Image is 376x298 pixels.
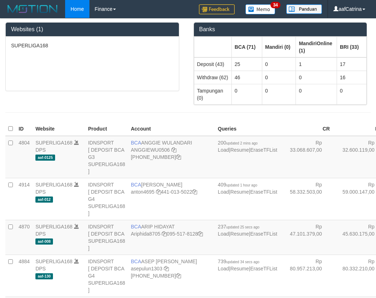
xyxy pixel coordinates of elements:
[280,122,333,136] th: CR
[230,189,249,195] a: Resume
[337,84,366,104] td: 0
[250,147,277,153] a: EraseTFList
[218,182,277,195] span: | |
[215,122,280,136] th: Queries
[35,238,53,245] span: aaf-008
[33,122,85,136] th: Website
[262,71,296,84] td: 0
[218,140,277,153] span: | |
[131,231,161,237] a: Ariphida8705
[33,178,85,220] td: DPS
[85,136,128,178] td: IDNSPORT [ DEPOSIT BCA G3 SUPERLIGA168 ]
[226,183,257,187] span: updated 1 hour ago
[85,255,128,297] td: IDNSPORT [ DEPOSIT BCA G4 SUPERLIGA168 ]
[35,140,73,146] a: SUPERLIGA168
[286,4,322,14] img: panduan.png
[35,155,55,161] span: aaf-0125
[231,71,262,84] td: 46
[128,136,215,178] td: ANGGIE WULANDARI [PHONE_NUMBER]
[194,37,231,57] th: Group: activate to sort column ascending
[262,37,296,57] th: Group: activate to sort column ascending
[337,37,366,57] th: Group: activate to sort column ascending
[250,189,277,195] a: EraseTFList
[176,273,181,279] a: Copy 4062281875 to clipboard
[296,57,337,71] td: 1
[296,71,337,84] td: 0
[16,136,33,178] td: 4804
[128,220,215,255] td: ARIP HIDAYAT 095-517-8128
[85,220,128,255] td: IDNSPORT [ DEPOSIT BCA SUPERLIGA168 ]
[176,154,181,160] a: Copy 4062213373 to clipboard
[218,182,257,188] span: 409
[35,224,73,230] a: SUPERLIGA168
[199,26,362,33] h3: Banks
[16,178,33,220] td: 4914
[35,273,53,279] span: aaf-130
[131,140,141,146] span: BCA
[131,189,155,195] a: anton4695
[199,4,235,14] img: Feedback.jpg
[194,71,231,84] td: Withdraw (62)
[280,220,333,255] td: Rp 47.101.379,00
[131,224,141,230] span: BCA
[250,231,277,237] a: EraseTFList
[337,71,366,84] td: 16
[85,178,128,220] td: IDNSPORT [ DEPOSIT BCA G4 SUPERLIGA168 ]
[262,57,296,71] td: 0
[262,84,296,104] td: 0
[230,266,249,271] a: Resume
[218,224,259,230] span: 237
[194,84,231,104] td: Tampungan (0)
[280,178,333,220] td: Rp 58.332.503,00
[218,266,229,271] a: Load
[16,255,33,297] td: 4884
[218,231,229,237] a: Load
[218,259,277,271] span: | |
[162,231,167,237] a: Copy Ariphida8705 to clipboard
[280,136,333,178] td: Rp 33.068.607,00
[198,231,203,237] a: Copy 0955178128 to clipboard
[85,122,128,136] th: Product
[128,178,215,220] td: [PERSON_NAME] 441-013-5022
[230,147,249,153] a: Resume
[164,266,169,271] a: Copy asepulun1303 to clipboard
[35,197,53,203] span: aaf-012
[131,182,141,188] span: BCA
[131,266,162,271] a: asepulun1303
[5,4,60,14] img: MOTION_logo.png
[218,189,229,195] a: Load
[245,4,275,14] img: Button%20Memo.svg
[231,57,262,71] td: 25
[11,26,174,33] h3: Websites (1)
[194,57,231,71] td: Deposit (43)
[218,147,229,153] a: Load
[33,136,85,178] td: DPS
[280,255,333,297] td: Rp 80.957.213,00
[226,141,258,145] span: updated 2 mins ago
[11,42,174,49] p: SUPERLIGA168
[171,147,176,153] a: Copy ANGGIEWU0506 to clipboard
[33,255,85,297] td: DPS
[226,260,259,264] span: updated 34 secs ago
[33,220,85,255] td: DPS
[16,122,33,136] th: ID
[35,182,73,188] a: SUPERLIGA168
[131,147,170,153] a: ANGGIEWU0506
[337,57,366,71] td: 17
[296,37,337,57] th: Group: activate to sort column ascending
[128,122,215,136] th: Account
[16,220,33,255] td: 4870
[131,259,141,264] span: BCA
[226,225,259,229] span: updated 25 secs ago
[218,224,277,237] span: | |
[192,189,197,195] a: Copy 4410135022 to clipboard
[128,255,215,297] td: ASEP [PERSON_NAME] [PHONE_NUMBER]
[231,84,262,104] td: 0
[270,2,280,8] span: 34
[218,259,259,264] span: 739
[231,37,262,57] th: Group: activate to sort column ascending
[218,140,258,146] span: 200
[296,84,337,104] td: 0
[250,266,277,271] a: EraseTFList
[35,259,73,264] a: SUPERLIGA168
